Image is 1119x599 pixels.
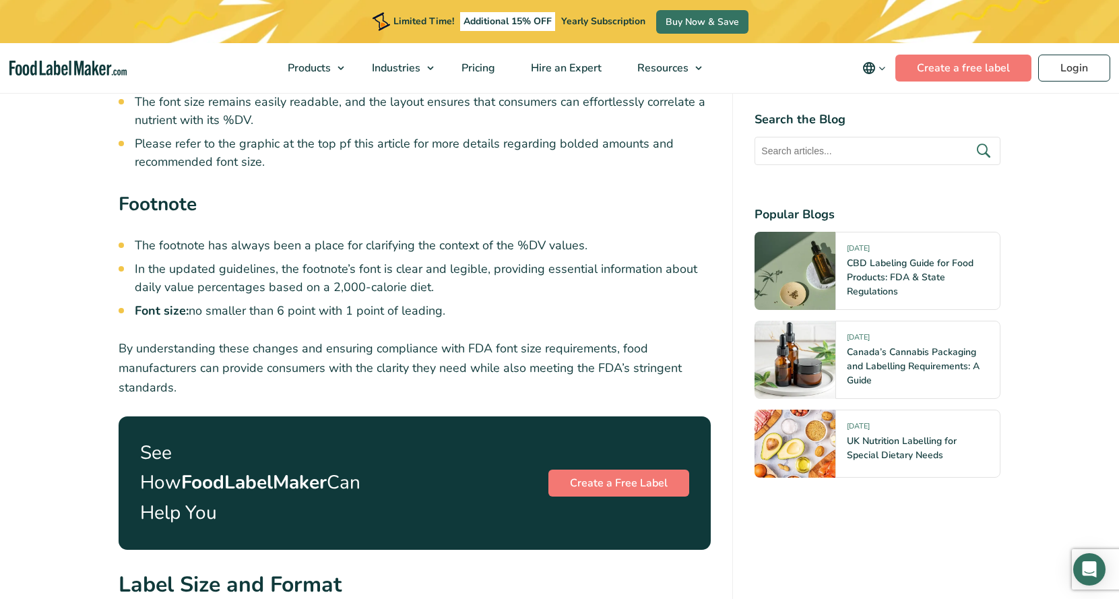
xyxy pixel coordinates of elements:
strong: FoodLabelMaker [181,470,327,495]
a: Hire an Expert [513,43,616,93]
span: [DATE] [847,332,870,348]
span: [DATE] [847,421,870,437]
a: Create a Free Label [548,470,689,497]
span: Products [284,61,332,75]
li: no smaller than 6 point with 1 point of leading. [135,302,711,320]
span: Limited Time! [393,15,454,28]
span: Industries [368,61,422,75]
span: Pricing [457,61,497,75]
li: Please refer to the graphic at the top pf this article for more details regarding bolded amounts ... [135,135,711,171]
a: Create a free label [895,55,1031,82]
a: Products [270,43,351,93]
span: Hire an Expert [527,61,603,75]
h4: Popular Blogs [755,206,1000,224]
strong: Label Size and Format [119,570,342,599]
strong: Font size: [135,303,189,319]
span: Additional 15% OFF [460,12,555,31]
a: Pricing [444,43,510,93]
a: Canada’s Cannabis Packaging and Labelling Requirements: A Guide [847,346,980,387]
span: Yearly Subscription [561,15,645,28]
strong: Footnote [119,191,197,217]
a: UK Nutrition Labelling for Special Dietary Needs [847,435,957,462]
li: The font size remains easily readable, and the layout ensures that consumers can effortlessly cor... [135,93,711,129]
li: In the updated guidelines, the footnote’s font is clear and legible, providing essential informat... [135,260,711,296]
span: [DATE] [847,243,870,259]
div: Open Intercom Messenger [1073,553,1106,586]
a: Buy Now & Save [656,10,748,34]
li: The footnote has always been a place for clarifying the context of the %DV values. [135,237,711,255]
h4: Search the Blog [755,111,1000,129]
input: Search articles... [755,137,1000,165]
a: Industries [354,43,441,93]
a: Resources [620,43,709,93]
a: CBD Labeling Guide for Food Products: FDA & State Regulations [847,257,973,298]
span: Resources [633,61,690,75]
a: Login [1038,55,1110,82]
p: By understanding these changes and ensuring compliance with FDA font size requirements, food manu... [119,339,711,397]
p: See How Can Help You [140,438,375,528]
